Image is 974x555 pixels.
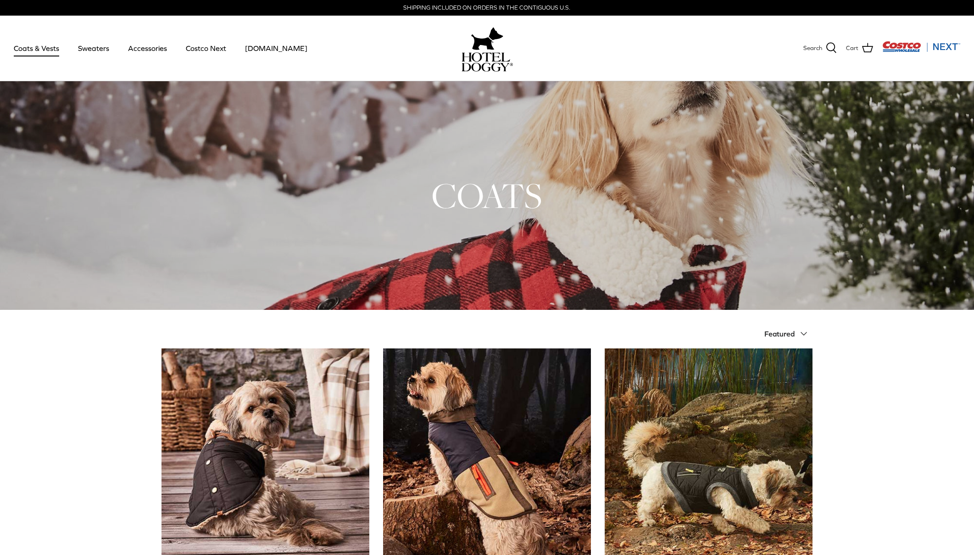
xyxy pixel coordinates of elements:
[70,33,117,64] a: Sweaters
[237,33,316,64] a: [DOMAIN_NAME]
[462,52,513,72] img: hoteldoggycom
[846,42,873,54] a: Cart
[882,41,960,52] img: Costco Next
[6,33,67,64] a: Coats & Vests
[178,33,234,64] a: Costco Next
[764,324,813,344] button: Featured
[803,44,822,53] span: Search
[764,330,795,338] span: Featured
[120,33,175,64] a: Accessories
[462,25,513,72] a: hoteldoggy.com hoteldoggycom
[882,47,960,54] a: Visit Costco Next
[471,25,503,52] img: hoteldoggy.com
[161,173,813,218] h1: COATS
[803,42,837,54] a: Search
[846,44,858,53] span: Cart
